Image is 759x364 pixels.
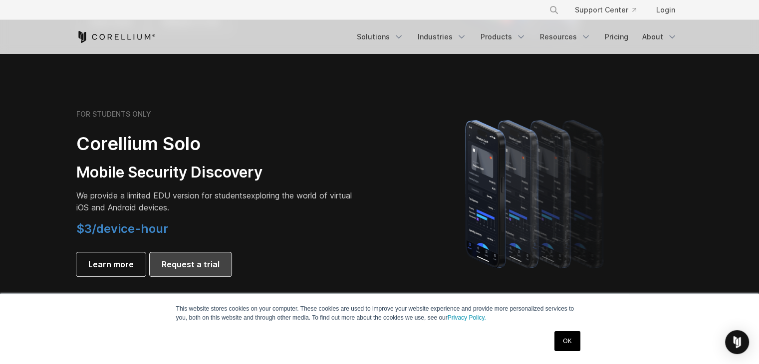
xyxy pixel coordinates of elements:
[567,1,644,19] a: Support Center
[76,133,356,155] h2: Corellium Solo
[445,106,627,280] img: A lineup of four iPhone models becoming more gradient and blurred
[162,258,220,270] span: Request a trial
[554,331,580,351] a: OK
[76,221,168,236] span: $3/device-hour
[76,190,247,200] span: We provide a limited EDU version for students
[176,304,583,322] p: This website stores cookies on your computer. These cookies are used to improve your website expe...
[88,258,134,270] span: Learn more
[534,28,597,46] a: Resources
[412,28,473,46] a: Industries
[636,28,683,46] a: About
[725,330,749,354] div: Open Intercom Messenger
[76,163,356,182] h3: Mobile Security Discovery
[150,252,232,276] a: Request a trial
[76,110,151,119] h6: FOR STUDENTS ONLY
[475,28,532,46] a: Products
[351,28,683,46] div: Navigation Menu
[76,31,156,43] a: Corellium Home
[545,1,563,19] button: Search
[648,1,683,19] a: Login
[76,252,146,276] a: Learn more
[537,1,683,19] div: Navigation Menu
[76,189,356,213] p: exploring the world of virtual iOS and Android devices.
[448,314,486,321] a: Privacy Policy.
[599,28,634,46] a: Pricing
[351,28,410,46] a: Solutions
